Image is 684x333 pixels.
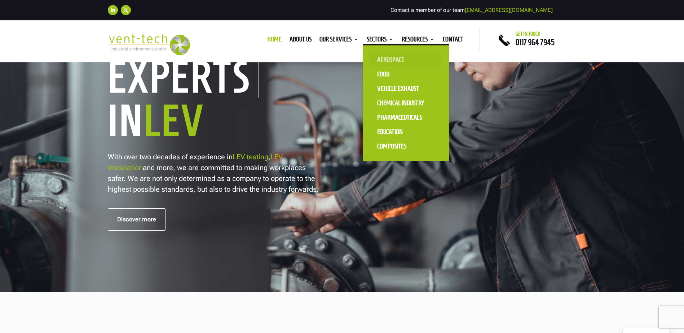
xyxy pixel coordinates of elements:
a: Chemical Industry [370,96,442,110]
a: Education [370,125,442,139]
span: LEV [144,97,204,144]
h1: In [108,98,331,147]
a: Pharmaceuticals [370,110,442,125]
img: 2023-09-27T08_35_16.549ZVENT-TECH---Clear-background [108,34,190,55]
p: With over two decades of experience in , and more, we are committed to making workplaces safer. W... [108,151,321,195]
a: LEV testing [233,152,268,161]
h1: Experts [108,60,259,98]
a: Contact [443,37,463,45]
a: Food [370,67,442,81]
a: Composites [370,139,442,154]
a: About us [290,37,312,45]
a: Vehicle Exhaust [370,81,442,96]
a: 0117 964 7945 [516,38,555,46]
span: Contact a member of our team [390,7,553,13]
a: Home [267,37,282,45]
a: Follow on LinkedIn [108,5,118,15]
a: Our Services [319,37,359,45]
a: Discover more [108,208,166,231]
a: LEV installation [108,152,283,172]
a: [EMAIL_ADDRESS][DOMAIN_NAME] [465,7,553,13]
a: Follow on X [121,5,131,15]
a: Aerospace [370,53,442,67]
span: Get in touch [516,31,540,37]
a: Sectors [367,37,394,45]
a: Resources [402,37,435,45]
